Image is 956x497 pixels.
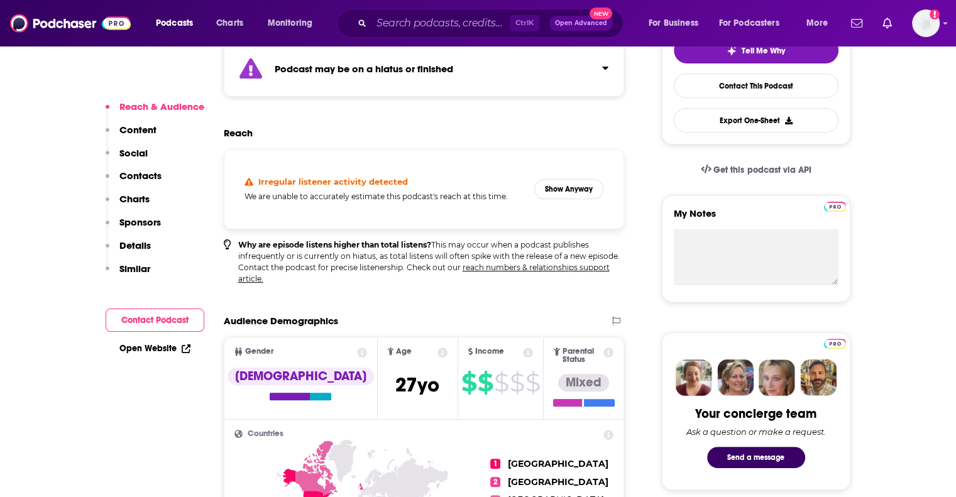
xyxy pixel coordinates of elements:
[640,13,714,33] button: open menu
[824,200,846,212] a: Pro website
[695,406,816,422] div: Your concierge team
[549,16,613,31] button: Open AdvancedNew
[478,373,493,393] span: $
[555,20,607,26] span: Open Advanced
[396,347,412,356] span: Age
[238,240,431,249] b: Why are episode listens higher than total listens?
[245,347,273,356] span: Gender
[216,14,243,32] span: Charts
[106,147,148,170] button: Social
[106,216,161,239] button: Sponsors
[119,343,190,354] a: Open Website
[119,147,148,159] p: Social
[930,9,940,19] svg: Add a profile image
[238,263,610,283] a: reach numbers & relationships support article.
[228,368,374,385] div: [DEMOGRAPHIC_DATA]
[395,373,439,397] span: 27 yo
[106,193,150,216] button: Charts
[371,13,510,33] input: Search podcasts, credits, & more...
[224,127,253,139] h2: Reach
[824,339,846,349] img: Podchaser Pro
[846,13,867,34] a: Show notifications dropdown
[238,239,625,285] p: This may occur when a podcast publishes infrequently or is currently on hiatus, as total listens ...
[508,458,608,469] span: [GEOGRAPHIC_DATA]
[224,315,338,327] h2: Audience Demographics
[563,347,602,364] span: Parental Status
[156,14,193,32] span: Podcasts
[461,373,476,393] span: $
[106,309,204,332] button: Contact Podcast
[590,8,612,19] span: New
[674,207,838,229] label: My Notes
[798,13,843,33] button: open menu
[147,13,209,33] button: open menu
[686,427,826,437] div: Ask a question or make a request.
[490,459,500,469] span: 1
[824,337,846,349] a: Pro website
[674,108,838,133] button: Export One-Sheet
[119,193,150,205] p: Charts
[525,373,540,393] span: $
[674,74,838,98] a: Contact This Podcast
[119,263,150,275] p: Similar
[707,447,805,468] button: Send a message
[119,239,151,251] p: Details
[106,239,151,263] button: Details
[676,359,712,396] img: Sydney Profile
[806,14,828,32] span: More
[475,347,504,356] span: Income
[727,46,737,56] img: tell me why sparkle
[208,13,251,33] a: Charts
[248,430,283,438] span: Countries
[275,63,453,75] strong: Podcast may be on a hiatus or finished
[649,14,698,32] span: For Business
[713,165,811,175] span: Get this podcast via API
[106,124,157,147] button: Content
[877,13,897,34] a: Show notifications dropdown
[258,177,408,187] h4: Irregular listener activity detected
[912,9,940,37] span: Logged in as patiencebaldacci
[119,216,161,228] p: Sponsors
[674,37,838,63] button: tell me why sparkleTell Me Why
[268,14,312,32] span: Monitoring
[759,359,795,396] img: Jules Profile
[10,11,131,35] img: Podchaser - Follow, Share and Rate Podcasts
[534,179,603,199] button: Show Anyway
[106,263,150,286] button: Similar
[106,170,162,193] button: Contacts
[510,373,524,393] span: $
[912,9,940,37] img: User Profile
[349,9,635,38] div: Search podcasts, credits, & more...
[224,41,625,97] section: Click to expand status details
[119,124,157,136] p: Content
[119,170,162,182] p: Contacts
[106,101,204,124] button: Reach & Audience
[244,192,525,201] h5: We are unable to accurately estimate this podcast's reach at this time.
[691,155,821,185] a: Get this podcast via API
[490,477,500,487] span: 2
[824,202,846,212] img: Podchaser Pro
[719,14,779,32] span: For Podcasters
[742,46,785,56] span: Tell Me Why
[494,373,508,393] span: $
[510,15,539,31] span: Ctrl K
[800,359,837,396] img: Jon Profile
[508,476,608,488] span: [GEOGRAPHIC_DATA]
[558,374,609,391] div: Mixed
[259,13,329,33] button: open menu
[912,9,940,37] button: Show profile menu
[711,13,798,33] button: open menu
[119,101,204,112] p: Reach & Audience
[717,359,754,396] img: Barbara Profile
